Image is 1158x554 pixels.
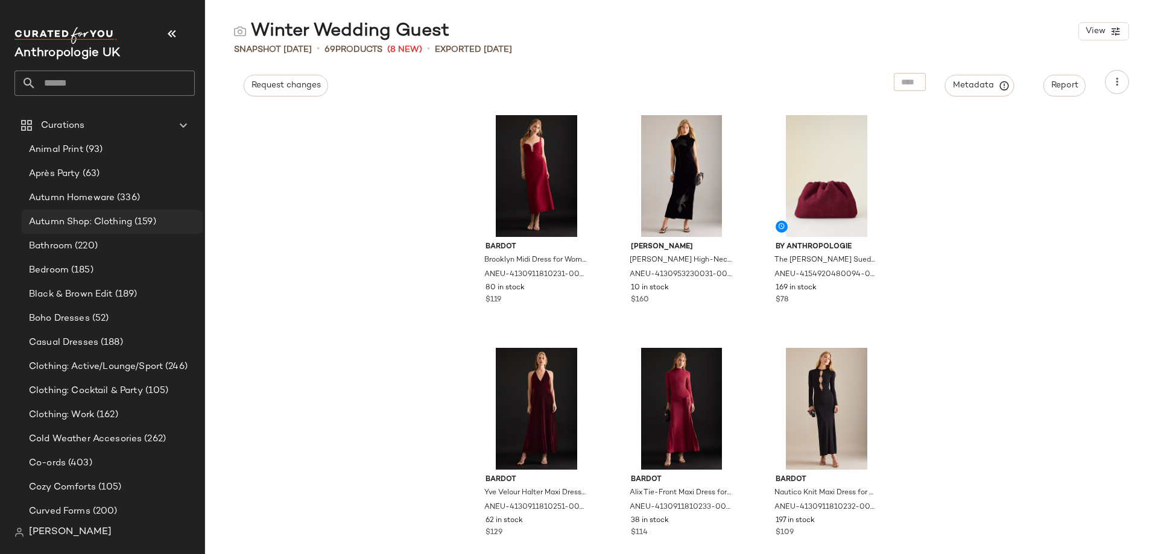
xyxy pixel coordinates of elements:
span: (8 New) [387,43,422,56]
span: (105) [96,480,122,494]
div: Products [324,43,382,56]
span: Alix Tie-Front Maxi Dress for Women in Purple, Nylon/Elastane, Size Uk 6 by Bardot at Anthropologie [630,488,732,499]
span: 197 in stock [776,515,815,526]
span: Bardot [631,474,733,485]
span: Boho Dresses [29,312,90,326]
button: Report [1043,75,1086,96]
span: Black & Brown Edit [29,288,113,301]
span: 169 in stock [776,283,817,294]
span: 80 in stock [486,283,525,294]
span: Clothing: Active/Lounge/Sport [29,360,163,374]
span: Curations [41,119,84,133]
span: The [PERSON_NAME] Suede Clutch Bag for Women by Anthropologie [774,255,876,266]
button: Metadata [945,75,1014,96]
span: Yve Velour Halter Maxi Dress for Women, Polyester/Elastane, Size Uk 10 by Bardot at Anthropologie [484,488,586,499]
span: (162) [94,408,118,422]
span: (403) [66,456,92,470]
span: Cold Weather Accesories [29,432,142,446]
span: Brooklyn Midi Dress for Women in Red, Polyester/Viscose/Elastane, Size Uk 12 by Bardot at Anthrop... [484,255,586,266]
span: Bardot [776,474,878,485]
span: (185) [69,263,93,277]
span: Autumn Homeware [29,191,115,205]
span: Bedroom [29,263,69,277]
span: (262) [142,432,166,446]
span: $109 [776,527,794,538]
img: 4130911810251_625_e [476,348,597,470]
span: • [427,42,430,57]
span: 38 in stock [631,515,669,526]
span: $114 [631,527,648,538]
span: (336) [115,191,140,205]
span: Animal Print [29,143,83,157]
img: 4130953230031_001_e [621,115,742,237]
span: 69 [324,45,335,54]
span: Bardot [486,242,587,253]
span: $129 [486,527,502,538]
span: Report [1051,81,1078,90]
span: (200) [90,505,118,518]
span: (63) [80,167,100,181]
img: 4130911810232_001_e [766,348,887,470]
p: Exported [DATE] [435,43,512,56]
span: View [1085,27,1106,36]
img: 4130911810233_061_e2 [621,348,742,470]
img: cfy_white_logo.C9jOOHJF.svg [14,27,117,44]
span: (188) [98,336,123,350]
span: (220) [72,239,98,253]
span: Clothing: Work [29,408,94,422]
span: ANEU-4130911810233-000-061 [630,502,732,513]
span: By Anthropologie [776,242,878,253]
span: Casual Dresses [29,336,98,350]
span: $160 [631,295,649,306]
span: [PERSON_NAME] High-Neck Velvet Maxi Dress for Women in Black, Polyester/Polyamide/Elastane, Size ... [630,255,732,266]
span: Bathroom [29,239,72,253]
button: Request changes [244,75,328,96]
span: Co-ords [29,456,66,470]
span: Curved Forms [29,505,90,518]
span: (189) [113,288,138,301]
span: (93) [83,143,103,157]
span: [PERSON_NAME] [29,525,112,540]
span: Clothing: Cocktail & Party [29,384,143,398]
span: Metadata [952,80,1007,91]
span: 62 in stock [486,515,523,526]
span: ANEU-4130953230031-000-001 [630,269,732,280]
span: Nautico Knit Maxi Dress for Women in Black, Polyester/Gold/Viscose, Size Large by Bardot at Anthr... [774,488,876,499]
img: svg%3e [234,25,246,37]
img: 4130911810231_060_e [476,115,597,237]
span: Après Party [29,167,80,181]
img: 4154920480094_259_e [766,115,887,237]
div: Winter Wedding Guest [234,19,449,43]
span: (105) [143,384,169,398]
span: ANEU-4130911810232-000-001 [774,502,876,513]
span: Current Company Name [14,47,120,60]
span: Request changes [251,81,321,90]
span: Bardot [486,474,587,485]
span: (52) [90,312,109,326]
span: Snapshot [DATE] [234,43,312,56]
button: View [1078,22,1129,40]
span: 10 in stock [631,283,669,294]
span: (246) [163,360,188,374]
img: svg%3e [14,527,24,537]
span: [PERSON_NAME] [631,242,733,253]
span: ANEU-4130911810251-000-625 [484,502,586,513]
span: $119 [486,295,501,306]
span: Autumn Shop: Clothing [29,215,132,229]
span: $78 [776,295,788,306]
span: ANEU-4154920480094-000-259 [774,269,876,280]
span: • [317,42,320,57]
span: Cozy Comforts [29,480,96,494]
span: ANEU-4130911810231-000-060 [484,269,586,280]
span: (159) [132,215,156,229]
